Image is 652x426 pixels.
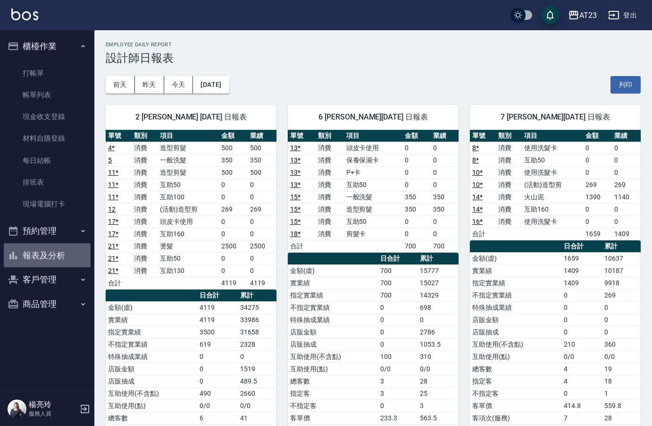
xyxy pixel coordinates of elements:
[344,179,403,191] td: 互助50
[418,314,459,326] td: 0
[378,387,418,400] td: 3
[496,130,522,142] th: 類別
[431,154,459,166] td: 0
[4,84,91,106] a: 帳單列表
[238,387,276,400] td: 2660
[602,264,641,277] td: 10187
[583,154,612,166] td: 0
[378,253,418,265] th: 日合計
[132,215,158,228] td: 消費
[316,166,343,179] td: 消費
[158,215,219,228] td: 頭皮卡使用
[197,350,238,363] td: 0
[316,142,343,154] td: 消費
[248,240,276,252] td: 2500
[496,166,522,179] td: 消費
[470,264,561,277] td: 實業績
[344,203,403,215] td: 造型剪髮
[418,387,459,400] td: 25
[418,400,459,412] td: 3
[378,326,418,338] td: 0
[288,130,459,253] table: a dense table
[522,179,583,191] td: (活動)造型剪
[344,228,403,240] td: 剪髮卡
[132,191,158,203] td: 消費
[602,240,641,253] th: 累計
[219,179,248,191] td: 0
[106,314,197,326] td: 實業績
[561,326,602,338] td: 0
[106,375,197,387] td: 店販抽成
[288,289,378,301] td: 指定實業績
[431,130,459,142] th: 業績
[158,240,219,252] td: 燙髮
[378,363,418,375] td: 0/0
[344,191,403,203] td: 一般洗髮
[164,76,193,94] button: 今天
[378,264,418,277] td: 700
[402,142,430,154] td: 0
[402,166,430,179] td: 0
[612,203,641,215] td: 0
[402,203,430,215] td: 350
[288,240,316,252] td: 合計
[4,62,91,84] a: 打帳單
[602,301,641,314] td: 0
[8,400,26,418] img: Person
[418,253,459,265] th: 累計
[248,179,276,191] td: 0
[481,112,629,122] span: 7 [PERSON_NAME][DATE] 日報表
[248,166,276,179] td: 500
[470,289,561,301] td: 不指定實業績
[378,301,418,314] td: 0
[288,387,378,400] td: 指定客
[29,409,77,418] p: 服務人員
[288,412,378,424] td: 客單價
[288,363,378,375] td: 互助使用(點)
[378,412,418,424] td: 233.3
[522,166,583,179] td: 使用洗髮卡
[238,290,276,302] th: 累計
[602,289,641,301] td: 269
[378,314,418,326] td: 0
[158,154,219,166] td: 一般洗髮
[496,215,522,228] td: 消費
[470,252,561,264] td: 金額(虛)
[583,166,612,179] td: 0
[4,171,91,193] a: 排班表
[583,142,612,154] td: 0
[496,179,522,191] td: 消費
[316,203,343,215] td: 消費
[106,130,276,290] table: a dense table
[344,166,403,179] td: P+卡
[132,166,158,179] td: 消費
[561,277,602,289] td: 1409
[248,228,276,240] td: 0
[193,76,229,94] button: [DATE]
[288,338,378,350] td: 店販抽成
[106,277,132,289] td: 合計
[431,203,459,215] td: 350
[612,179,641,191] td: 269
[238,338,276,350] td: 2328
[316,154,343,166] td: 消費
[288,277,378,289] td: 實業績
[197,314,238,326] td: 4119
[470,130,641,240] table: a dense table
[402,130,430,142] th: 金額
[106,387,197,400] td: 互助使用(不含點)
[602,277,641,289] td: 9918
[470,314,561,326] td: 店販金額
[418,326,459,338] td: 2786
[344,130,403,142] th: 項目
[132,154,158,166] td: 消費
[197,412,238,424] td: 6
[418,289,459,301] td: 14329
[470,412,561,424] td: 客項次(服務)
[378,350,418,363] td: 100
[561,301,602,314] td: 0
[602,363,641,375] td: 19
[612,191,641,203] td: 1140
[579,9,597,21] div: AT23
[4,292,91,316] button: 商品管理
